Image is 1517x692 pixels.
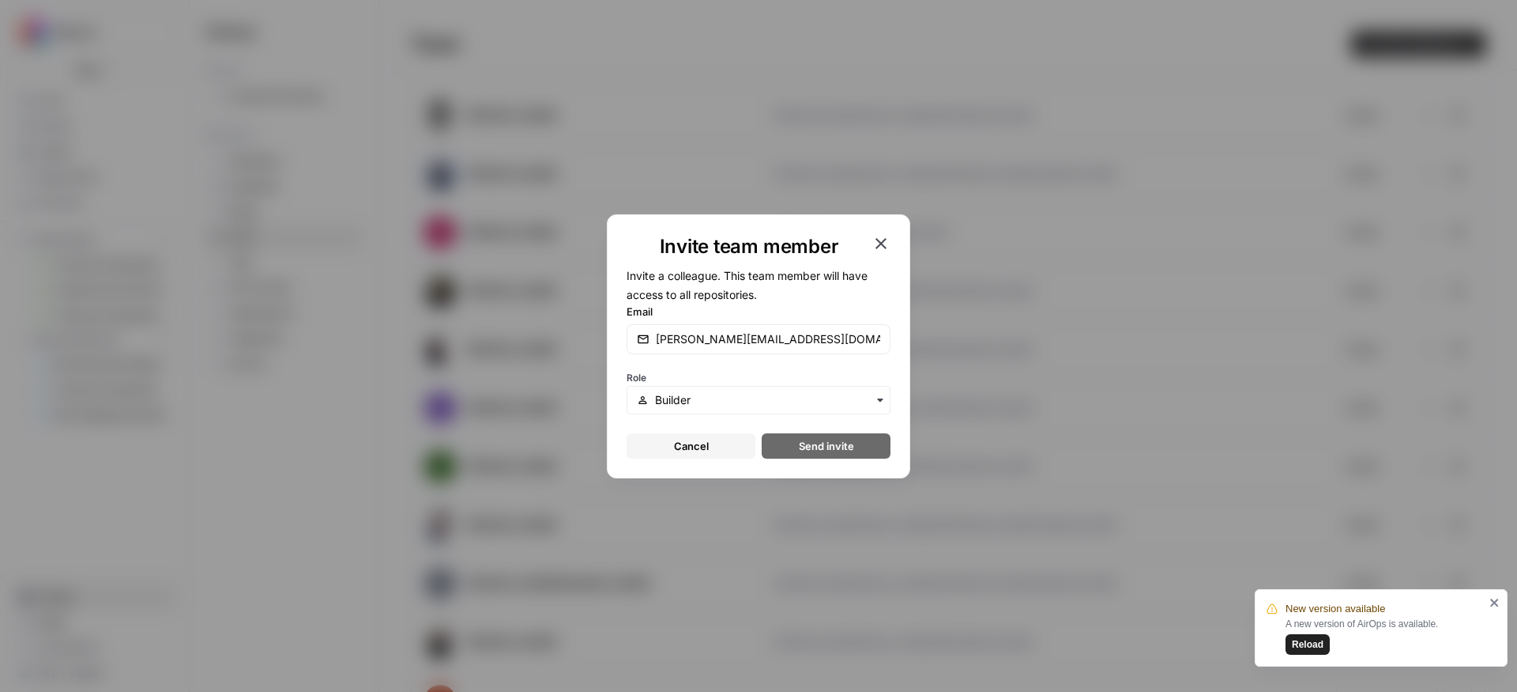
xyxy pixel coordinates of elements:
span: Reload [1292,637,1323,652]
input: Builder [655,392,880,408]
h1: Invite team member [627,234,871,259]
label: Email [627,304,890,320]
span: New version available [1285,601,1385,617]
button: Cancel [627,433,755,459]
div: A new version of AirOps is available. [1285,617,1485,655]
input: email@company.com [656,331,880,347]
button: Send invite [762,433,890,459]
span: Role [627,372,646,384]
span: Send invite [799,438,854,454]
span: Invite a colleague. This team member will have access to all repositories. [627,269,868,301]
button: close [1489,596,1500,609]
span: Cancel [674,438,709,454]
